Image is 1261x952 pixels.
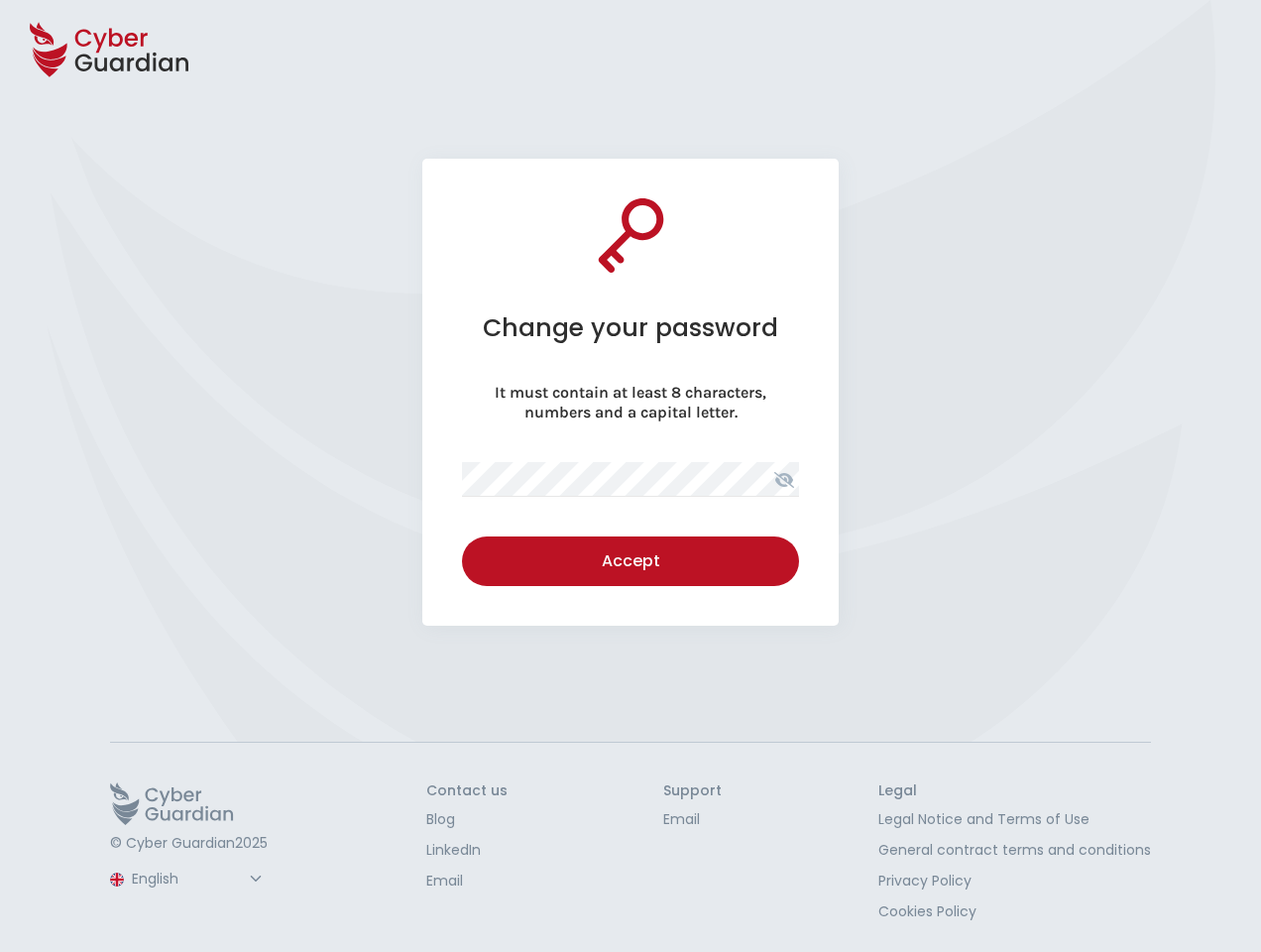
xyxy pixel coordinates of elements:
h3: Legal [878,782,1151,800]
a: Email [663,809,722,830]
h3: Support [663,782,722,800]
a: Legal Notice and Terms of Use [878,809,1151,830]
a: Blog [426,809,508,830]
h3: Contact us [426,782,508,800]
